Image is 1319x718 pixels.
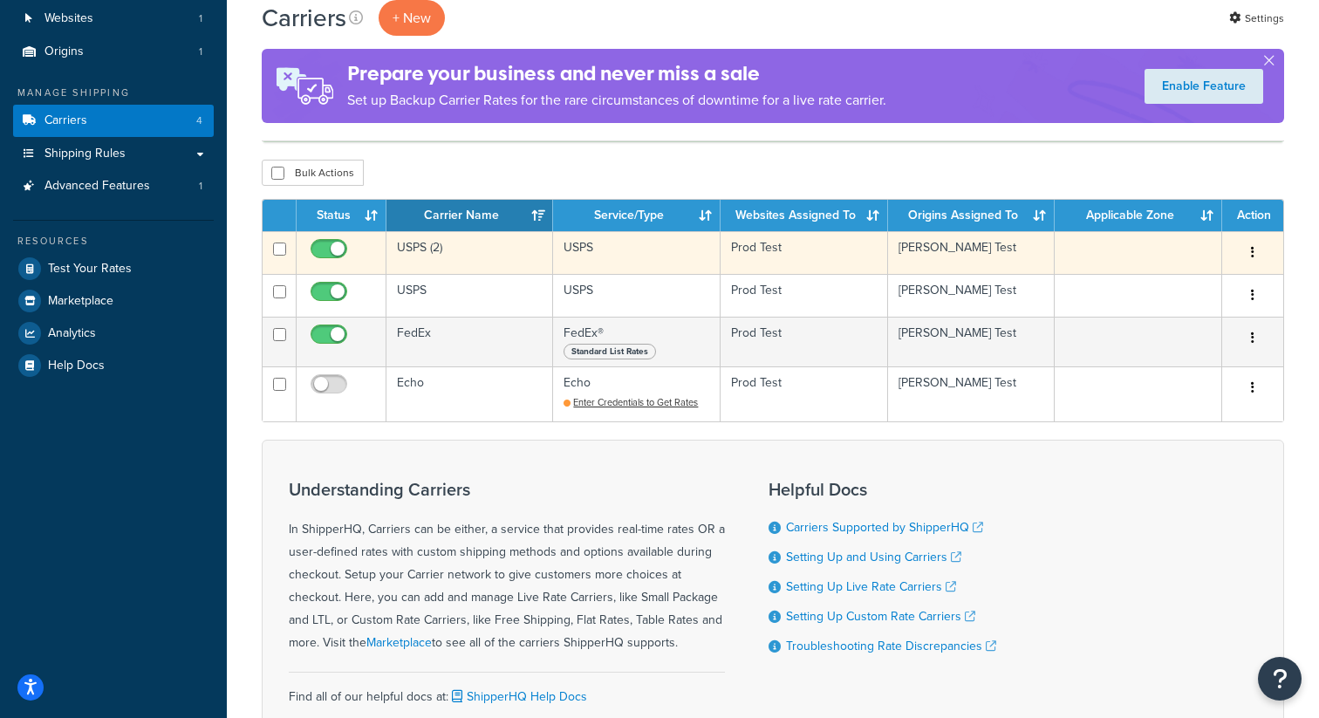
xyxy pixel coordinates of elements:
[199,44,202,59] span: 1
[13,285,214,317] a: Marketplace
[13,350,214,381] a: Help Docs
[448,687,587,706] a: ShipperHQ Help Docs
[721,231,888,274] td: Prod Test
[13,3,214,35] li: Websites
[13,36,214,68] a: Origins 1
[888,231,1056,274] td: [PERSON_NAME] Test
[786,548,961,566] a: Setting Up and Using Carriers
[888,200,1056,231] th: Origins Assigned To: activate to sort column ascending
[48,262,132,277] span: Test Your Rates
[786,637,996,655] a: Troubleshooting Rate Discrepancies
[44,44,84,59] span: Origins
[347,88,886,113] p: Set up Backup Carrier Rates for the rare circumstances of downtime for a live rate carrier.
[199,179,202,194] span: 1
[13,105,214,137] li: Carriers
[262,1,346,35] h1: Carriers
[44,179,150,194] span: Advanced Features
[769,480,996,499] h3: Helpful Docs
[553,366,720,421] td: Echo
[48,326,96,341] span: Analytics
[1229,6,1284,31] a: Settings
[13,253,214,284] a: Test Your Rates
[289,480,725,499] h3: Understanding Carriers
[199,11,202,26] span: 1
[196,113,202,128] span: 4
[48,294,113,309] span: Marketplace
[721,274,888,317] td: Prod Test
[386,274,553,317] td: USPS
[386,317,553,366] td: FedEx
[1222,200,1283,231] th: Action
[553,200,720,231] th: Service/Type: activate to sort column ascending
[262,49,347,123] img: ad-rules-rateshop-fe6ec290ccb7230408bd80ed9643f0289d75e0ffd9eb532fc0e269fcd187b520.png
[289,672,725,708] div: Find all of our helpful docs at:
[564,344,656,359] span: Standard List Rates
[13,85,214,100] div: Manage Shipping
[13,170,214,202] a: Advanced Features 1
[13,170,214,202] li: Advanced Features
[786,607,975,626] a: Setting Up Custom Rate Carriers
[721,200,888,231] th: Websites Assigned To: activate to sort column ascending
[386,231,553,274] td: USPS (2)
[721,317,888,366] td: Prod Test
[553,317,720,366] td: FedEx®
[786,518,983,537] a: Carriers Supported by ShipperHQ
[386,366,553,421] td: Echo
[13,36,214,68] li: Origins
[786,578,956,596] a: Setting Up Live Rate Carriers
[553,274,720,317] td: USPS
[347,59,886,88] h4: Prepare your business and never miss a sale
[1145,69,1263,104] a: Enable Feature
[13,105,214,137] a: Carriers 4
[1055,200,1222,231] th: Applicable Zone: activate to sort column ascending
[1258,657,1302,701] button: Open Resource Center
[44,113,87,128] span: Carriers
[13,138,214,170] a: Shipping Rules
[13,234,214,249] div: Resources
[564,395,698,409] a: Enter Credentials to Get Rates
[888,317,1056,366] td: [PERSON_NAME] Test
[44,11,93,26] span: Websites
[553,231,720,274] td: USPS
[48,359,105,373] span: Help Docs
[573,395,698,409] span: Enter Credentials to Get Rates
[888,274,1056,317] td: [PERSON_NAME] Test
[13,318,214,349] a: Analytics
[888,366,1056,421] td: [PERSON_NAME] Test
[721,366,888,421] td: Prod Test
[13,3,214,35] a: Websites 1
[44,147,126,161] span: Shipping Rules
[289,480,725,654] div: In ShipperHQ, Carriers can be either, a service that provides real-time rates OR a user-defined r...
[297,200,386,231] th: Status: activate to sort column ascending
[262,160,364,186] button: Bulk Actions
[386,200,553,231] th: Carrier Name: activate to sort column ascending
[366,633,432,652] a: Marketplace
